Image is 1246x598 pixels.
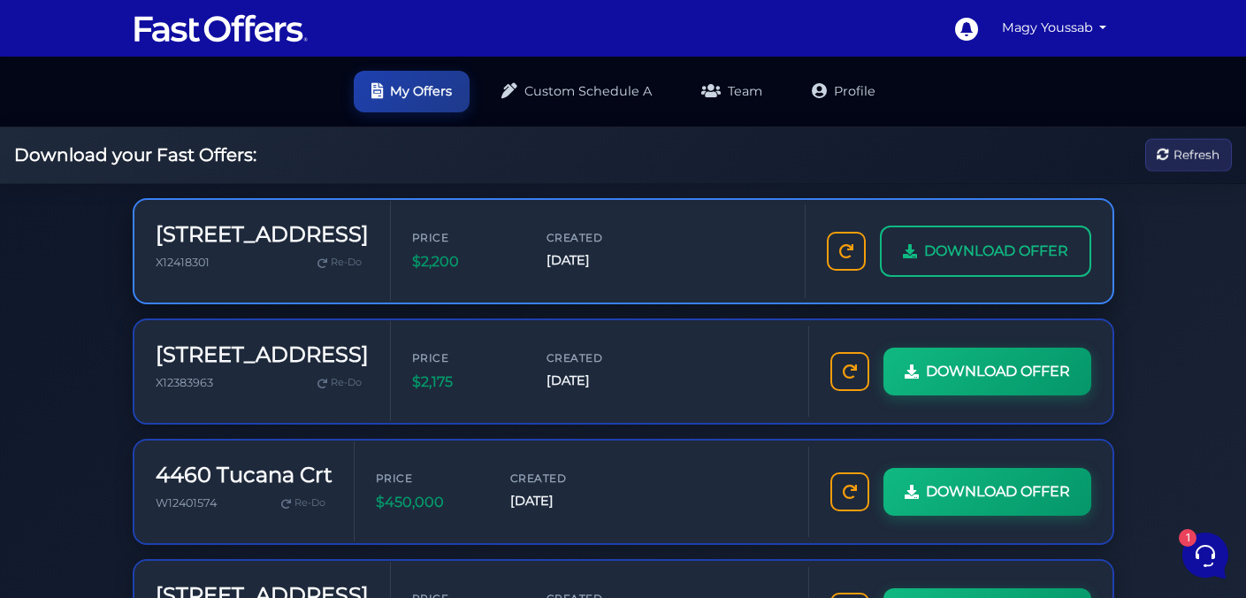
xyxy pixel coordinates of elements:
[28,169,64,204] img: dark
[291,167,325,183] p: [DATE]
[152,460,203,476] p: Messages
[177,433,189,446] span: 1
[995,11,1114,45] a: Magy Youssab
[926,360,1070,383] span: DOWNLOAD OFFER
[331,375,362,391] span: Re-Do
[156,222,369,248] h3: [STREET_ADDRESS]
[21,92,333,145] a: Fast Offers SupportHuge Announcement: [URL][DOMAIN_NAME][DATE]
[547,229,653,246] span: Created
[74,99,280,117] span: Fast Offers Support
[794,71,893,112] a: Profile
[883,468,1091,516] a: DOWNLOAD OFFER
[156,376,213,389] span: X12383963
[156,463,333,488] h3: 4460 Tucana Crt
[294,495,325,511] span: Re-Do
[412,349,518,366] span: Price
[28,101,64,136] img: dark
[21,160,333,213] a: Fast Offers SupportHow to Use NEW Authentisign Templates, Full Walkthrough Tutorial: [URL][DOMAIN...
[354,71,470,112] a: My Offers
[231,435,340,476] button: Help
[883,348,1091,395] a: DOWNLOAD OFFER
[28,71,143,85] span: Your Conversations
[547,349,653,366] span: Created
[376,470,482,487] span: Price
[74,188,280,206] p: How to Use NEW Authentisign Templates, Full Walkthrough Tutorial: [URL][DOMAIN_NAME]
[123,435,232,476] button: 1Messages
[40,329,289,347] input: Search for an Article...
[331,255,362,271] span: Re-Do
[376,491,482,514] span: $450,000
[924,240,1068,263] span: DOWNLOAD OFFER
[1179,529,1232,582] iframe: Customerly Messenger Launcher
[53,460,83,476] p: Home
[310,372,369,395] a: Re-Do
[28,291,120,305] span: Find an Answer
[510,470,616,487] span: Created
[926,480,1070,503] span: DOWNLOAD OFFER
[286,71,325,85] a: See all
[308,188,325,206] span: 1
[14,144,256,165] h2: Download your Fast Offers:
[156,256,210,269] span: X12418301
[156,496,217,510] span: W12401574
[510,491,616,511] span: [DATE]
[74,120,280,138] p: Huge Announcement: [URL][DOMAIN_NAME]
[1145,139,1232,172] button: Refresh
[274,460,297,476] p: Help
[274,492,333,515] a: Re-Do
[156,342,369,368] h3: [STREET_ADDRESS]
[1173,145,1219,165] span: Refresh
[291,99,325,115] p: [DATE]
[14,14,297,42] h2: Hello Magy 👋
[310,251,369,274] a: Re-Do
[484,71,669,112] a: Custom Schedule A
[220,291,325,305] a: Open Help Center
[547,250,653,271] span: [DATE]
[28,220,325,256] button: Start a Conversation
[684,71,780,112] a: Team
[412,229,518,246] span: Price
[880,226,1091,277] a: DOWNLOAD OFFER
[14,435,123,476] button: Home
[547,371,653,391] span: [DATE]
[127,231,248,245] span: Start a Conversation
[74,167,280,185] span: Fast Offers Support
[412,371,518,394] span: $2,175
[412,250,518,273] span: $2,200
